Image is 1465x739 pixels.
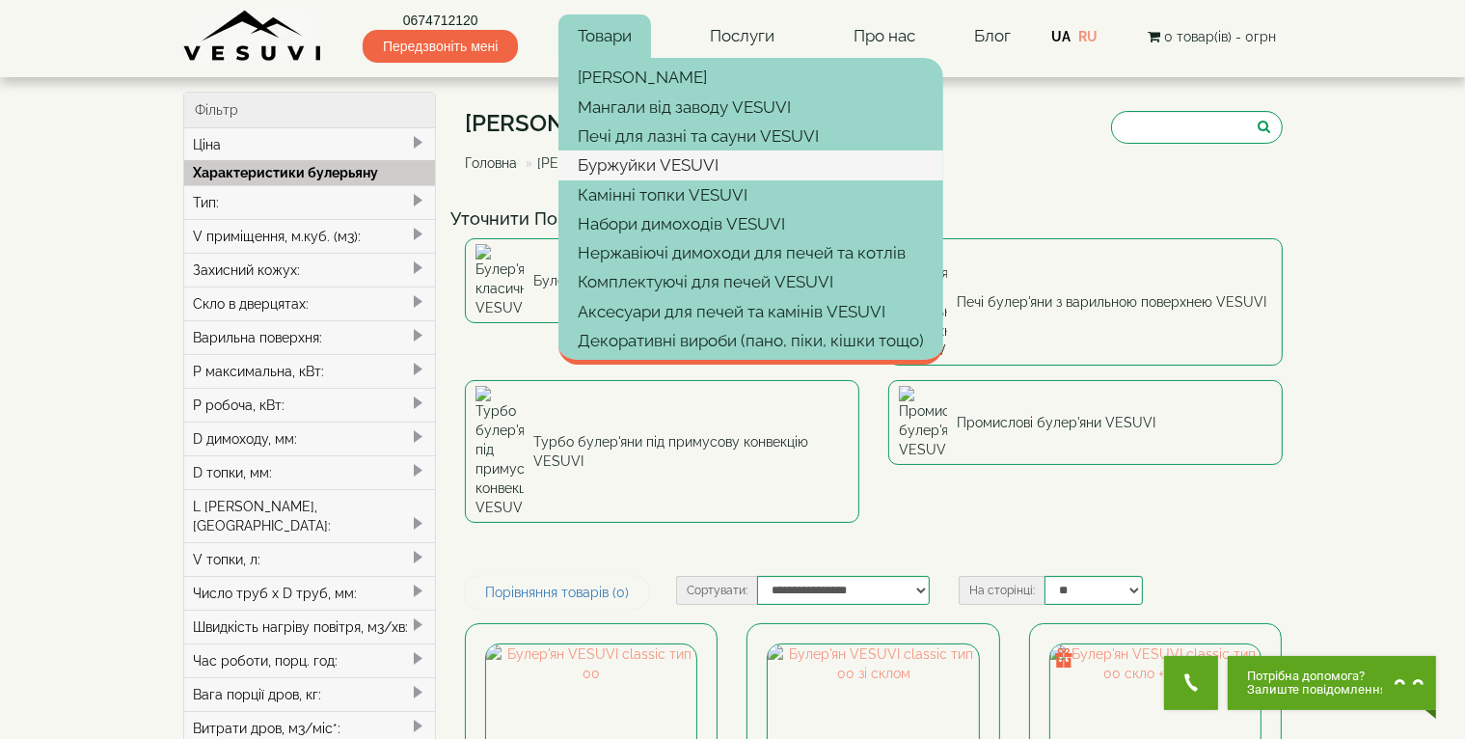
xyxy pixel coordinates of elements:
div: Ціна [184,128,436,161]
a: 0674712120 [363,11,518,30]
div: Варильна поверхня: [184,320,436,354]
a: Нержавіючі димоходи для печей та котлів [558,238,943,267]
div: Число труб x D труб, мм: [184,576,436,610]
a: Декоративні вироби (пано, піки, кішки тощо) [558,326,943,355]
div: Скло в дверцятах: [184,287,436,320]
div: Фільтр [184,93,436,128]
a: Турбо булер'яни під примусову конвекцію VESUVI Турбо булер'яни під примусову конвекцію VESUVI [465,380,859,523]
div: P робоча, кВт: [184,388,436,422]
div: Захисний кожух: [184,253,436,287]
a: Послуги [691,14,794,59]
div: P максимальна, кВт: [184,354,436,388]
h4: Уточнити Пошук [450,209,1297,229]
a: Камінні топки VESUVI [558,180,943,209]
span: Залиште повідомлення [1247,683,1387,697]
div: Швидкість нагріву повітря, м3/хв: [184,610,436,643]
a: UA [1051,29,1071,44]
a: Аксесуари для печей та камінів VESUVI [558,297,943,326]
a: Булер'яни класичні VESUVI Булер'яни класичні VESUVI [465,238,859,323]
a: Печі для лазні та сауни VESUVI [558,122,943,151]
a: Блог [974,26,1011,45]
img: gift [1054,648,1073,668]
button: 0 товар(ів) - 0грн [1142,26,1282,47]
div: Час роботи, порц. год: [184,643,436,677]
span: 0 товар(ів) - 0грн [1164,29,1276,44]
label: Сортувати: [676,576,757,605]
a: Промислові булер'яни VESUVI Промислові булер'яни VESUVI [888,380,1283,465]
div: D димоходу, мм: [184,422,436,455]
div: Вага порції дров, кг: [184,677,436,711]
a: Про нас [834,14,935,59]
img: Промислові булер'яни VESUVI [899,386,947,459]
div: Характеристики булерьяну [184,160,436,185]
span: Потрібна допомога? [1247,670,1387,683]
li: [PERSON_NAME] [521,153,647,173]
img: Завод VESUVI [183,10,323,63]
img: Турбо булер'яни під примусову конвекцію VESUVI [475,386,524,517]
a: Печі булер'яни з варильною поверхнею VESUVI Печі булер'яни з варильною поверхнею VESUVI [888,238,1283,366]
div: V приміщення, м.куб. (м3): [184,219,436,253]
a: Мангали від заводу VESUVI [558,93,943,122]
a: Комплектуючі для печей VESUVI [558,267,943,296]
div: Тип: [184,185,436,219]
div: D топки, мм: [184,455,436,489]
a: Порівняння товарів (0) [465,576,649,609]
h1: [PERSON_NAME] [465,111,662,136]
button: Get Call button [1164,656,1218,710]
a: [PERSON_NAME] [558,63,943,92]
div: V топки, л: [184,542,436,576]
span: Передзвоніть мені [363,30,518,63]
a: Товари [558,14,651,59]
label: На сторінці: [959,576,1044,605]
button: Chat button [1228,656,1436,710]
a: Буржуйки VESUVI [558,151,943,179]
a: Головна [465,155,517,171]
a: Набори димоходів VESUVI [558,209,943,238]
img: Булер'яни класичні VESUVI [475,244,524,317]
div: L [PERSON_NAME], [GEOGRAPHIC_DATA]: [184,489,436,542]
a: RU [1078,29,1098,44]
